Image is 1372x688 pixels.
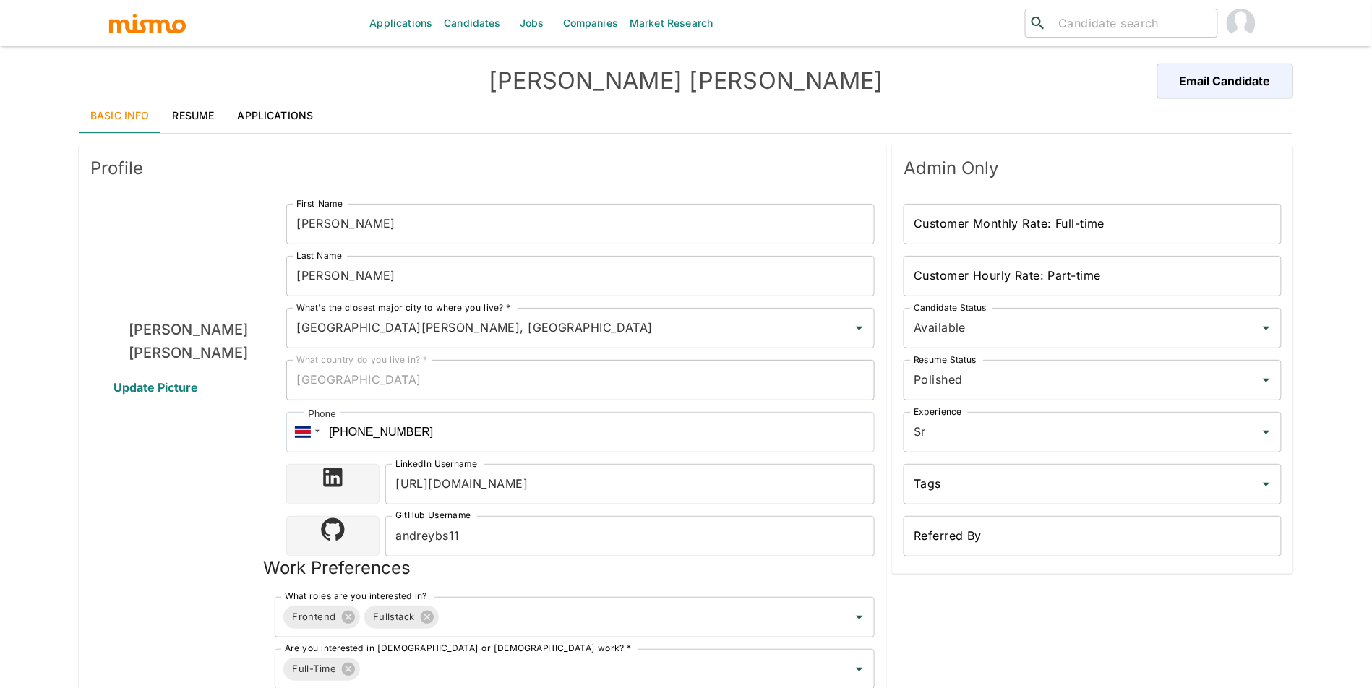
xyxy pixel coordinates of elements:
label: What roles are you interested in? [285,590,427,603]
div: Costa Rica: + 506 [286,412,324,452]
img: Maria Lujan Ciommo [1227,9,1256,38]
span: Frontend [283,609,345,625]
span: Profile [90,157,875,180]
button: Open [1256,370,1277,390]
label: Resume Status [914,353,977,366]
label: GitHub Username [395,509,471,522]
button: Open [1256,422,1277,442]
button: Open [849,607,870,627]
button: Open [849,659,870,679]
input: Candidate search [1052,13,1212,33]
label: First Name [296,197,343,210]
span: Fullstack [364,609,424,625]
span: Full-Time [283,661,345,677]
button: Email Candidate [1157,64,1293,98]
img: logo [108,12,187,34]
button: Open [1256,474,1277,494]
label: LinkedIn Username [395,457,478,470]
span: Update Picture [96,370,215,405]
span: Admin Only [904,157,1282,180]
h4: [PERSON_NAME] [PERSON_NAME] [382,66,990,95]
label: Last Name [296,249,342,262]
label: What country do you live in? * [296,353,428,366]
a: Resume [161,98,226,133]
div: Full-Time [283,658,360,681]
label: Are you interested in [DEMOGRAPHIC_DATA] or [DEMOGRAPHIC_DATA] work? * [285,642,632,655]
a: Applications [226,98,325,133]
h6: [PERSON_NAME] [PERSON_NAME] [90,318,286,364]
div: Phone [304,407,339,421]
h5: Work Preferences [263,556,411,580]
button: Open [849,318,870,338]
label: Candidate Status [914,301,987,314]
img: Andrey Bolaños Sandoval [134,204,243,312]
label: What's the closest major city to where you live? * [296,301,511,314]
div: Fullstack [364,606,439,629]
a: Basic Info [79,98,161,133]
input: 1 (702) 123-4567 [286,412,875,452]
div: Frontend [283,606,360,629]
button: Open [1256,318,1277,338]
label: Experience [914,405,961,418]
